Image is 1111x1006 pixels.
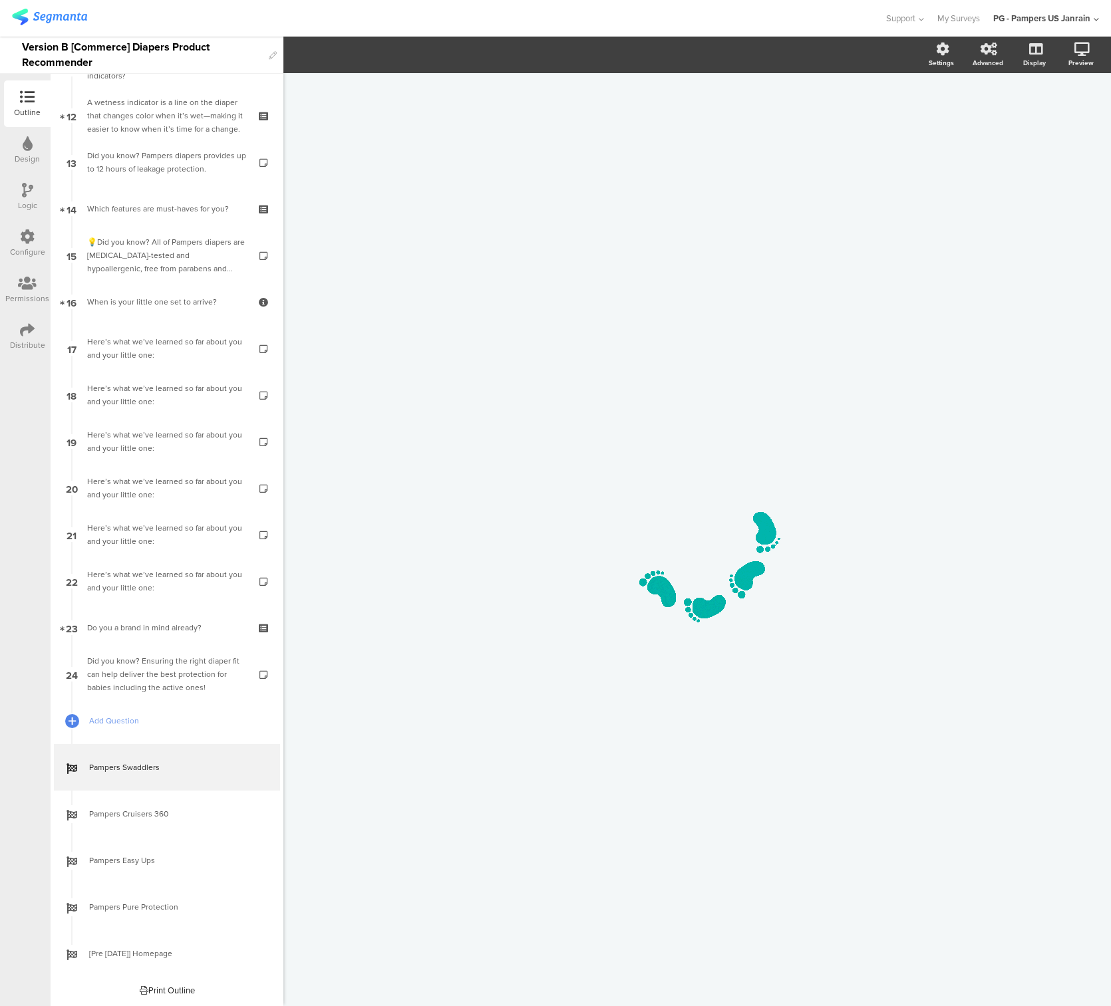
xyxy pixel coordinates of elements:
[67,295,77,309] span: 16
[54,511,280,558] a: 21 Here’s what we’ve learned so far about you and your little one:
[54,651,280,697] a: 24 Did you know? Ensuring the right diaper fit can help deliver the best protection for babies in...
[1068,58,1094,68] div: Preview
[89,854,259,867] span: Pampers Easy Ups
[87,335,246,362] div: Here’s what we’ve learned so far about you and your little one:
[89,807,259,820] span: Pampers Cruisers 360
[973,58,1003,68] div: Advanced
[5,293,49,305] div: Permissions
[87,202,246,215] div: Which features are must-haves for you?
[886,12,915,25] span: Support
[87,96,246,136] div: A wetness indicator is a line on the diaper that changes color when it’s wet—making it easier to ...
[66,667,78,682] span: 24
[66,620,78,635] span: 23
[22,37,262,73] div: Version B [Commerce] Diapers Product Recommender
[67,341,77,356] span: 17
[67,201,77,216] span: 14
[89,714,259,727] span: Add Question
[54,139,280,186] a: 13 Did you know? Pampers diapers provides up to 12 hours of leakage protection.
[18,199,37,211] div: Logic
[54,930,280,977] a: [Pre [DATE]] Homepage
[54,232,280,279] a: 15 💡Did you know? All of Pampers diapers are [MEDICAL_DATA]-tested and hypoallergenic, free from ...
[10,246,45,258] div: Configure
[87,475,246,501] div: Here’s what we’ve learned so far about you and your little one:
[54,558,280,604] a: 22 Here’s what we’ve learned so far about you and your little one:
[10,339,45,351] div: Distribute
[54,791,280,837] a: Pampers Cruisers 360
[87,235,246,275] div: 💡Did you know? All of Pampers diapers are dermatologist-tested and hypoallergenic, free from para...
[87,428,246,455] div: Here’s what we’ve learned so far about you and your little one:
[87,654,246,694] div: Did you know? Ensuring the right diaper fit can help deliver the best protection for babies inclu...
[54,372,280,418] a: 18 Here’s what we’ve learned so far about you and your little one:
[89,761,259,774] span: Pampers Swaddlers
[54,465,280,511] a: 20 Here’s what we’ve learned so far about you and your little one:
[66,574,78,588] span: 22
[89,947,259,960] span: [Pre [DATE]] Homepage
[1023,58,1046,68] div: Display
[66,481,78,495] span: 20
[140,984,195,997] div: Print Outline
[89,900,259,914] span: Pampers Pure Protection
[54,837,280,884] a: Pampers Easy Ups
[87,295,246,309] div: When is your little one set to arrive?
[14,106,41,118] div: Outline
[67,527,77,542] span: 21
[54,186,280,232] a: 14 Which features are must-haves for you?
[67,434,77,449] span: 19
[12,9,87,25] img: segmanta logo
[67,155,77,170] span: 13
[54,325,280,372] a: 17 Here’s what we’ve learned so far about you and your little one:
[15,153,40,165] div: Design
[87,149,246,176] div: Did you know? Pampers diapers provides up to 12 hours of leakage protection.
[67,248,77,263] span: 15
[929,58,954,68] div: Settings
[54,92,280,139] a: 12 A wetness indicator is a line on the diaper that changes color when it’s wet—making it easier ...
[54,604,280,651] a: 23 Do you a brand in mind already?
[68,62,76,76] span: 11
[54,279,280,325] a: 16 When is your little one set to arrive?
[993,12,1090,25] div: PG - Pampers US Janrain
[54,744,280,791] a: Pampers Swaddlers
[87,621,246,634] div: Do you a brand in mind already?
[54,884,280,930] a: Pampers Pure Protection
[67,388,77,402] span: 18
[87,382,246,408] div: Here’s what we’ve learned so far about you and your little one:
[87,521,246,548] div: Here’s what we’ve learned so far about you and your little one:
[67,108,77,123] span: 12
[87,568,246,594] div: Here’s what we’ve learned so far about you and your little one:
[54,418,280,465] a: 19 Here’s what we’ve learned so far about you and your little one:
